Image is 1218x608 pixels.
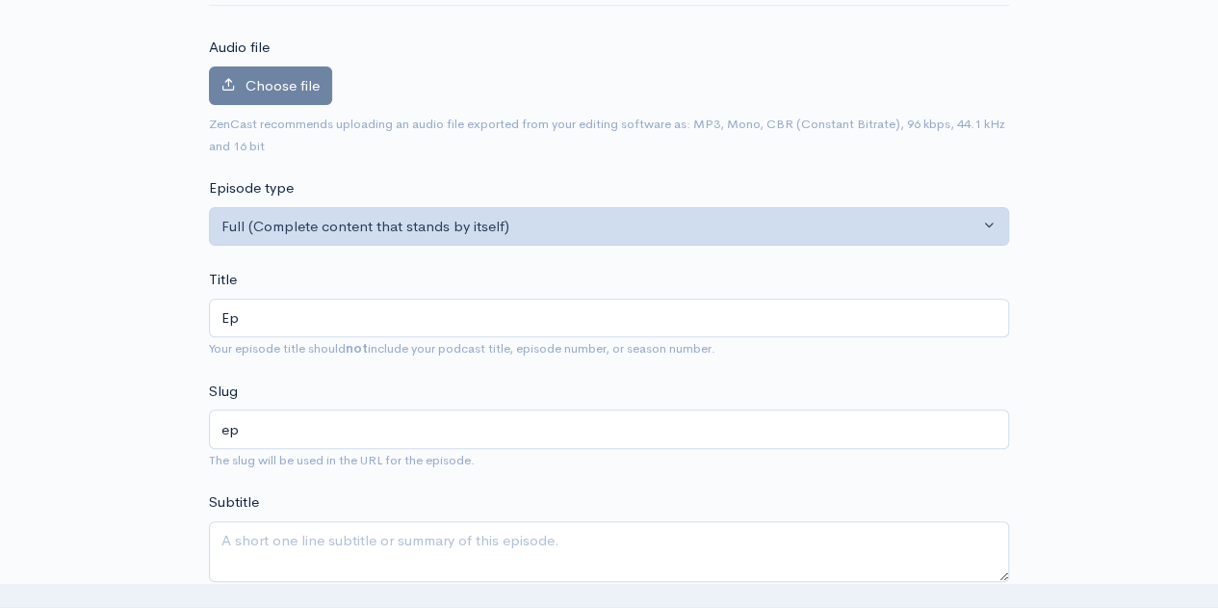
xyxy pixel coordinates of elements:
[209,177,294,199] label: Episode type
[246,76,320,94] span: Choose file
[209,491,259,514] label: Subtitle
[209,116,1005,154] small: ZenCast recommends uploading an audio file exported from your editing software as: MP3, Mono, CBR...
[209,452,475,468] small: The slug will be used in the URL for the episode.
[221,216,979,238] div: Full (Complete content that stands by itself)
[209,381,238,403] label: Slug
[209,37,270,59] label: Audio file
[346,340,368,357] strong: not
[209,340,715,357] small: Your episode title should include your podcast title, episode number, or season number.
[209,299,1009,338] input: What is the episode's title?
[209,269,237,291] label: Title
[209,410,1009,449] input: title-of-episode
[209,207,1009,247] button: Full (Complete content that stands by itself)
